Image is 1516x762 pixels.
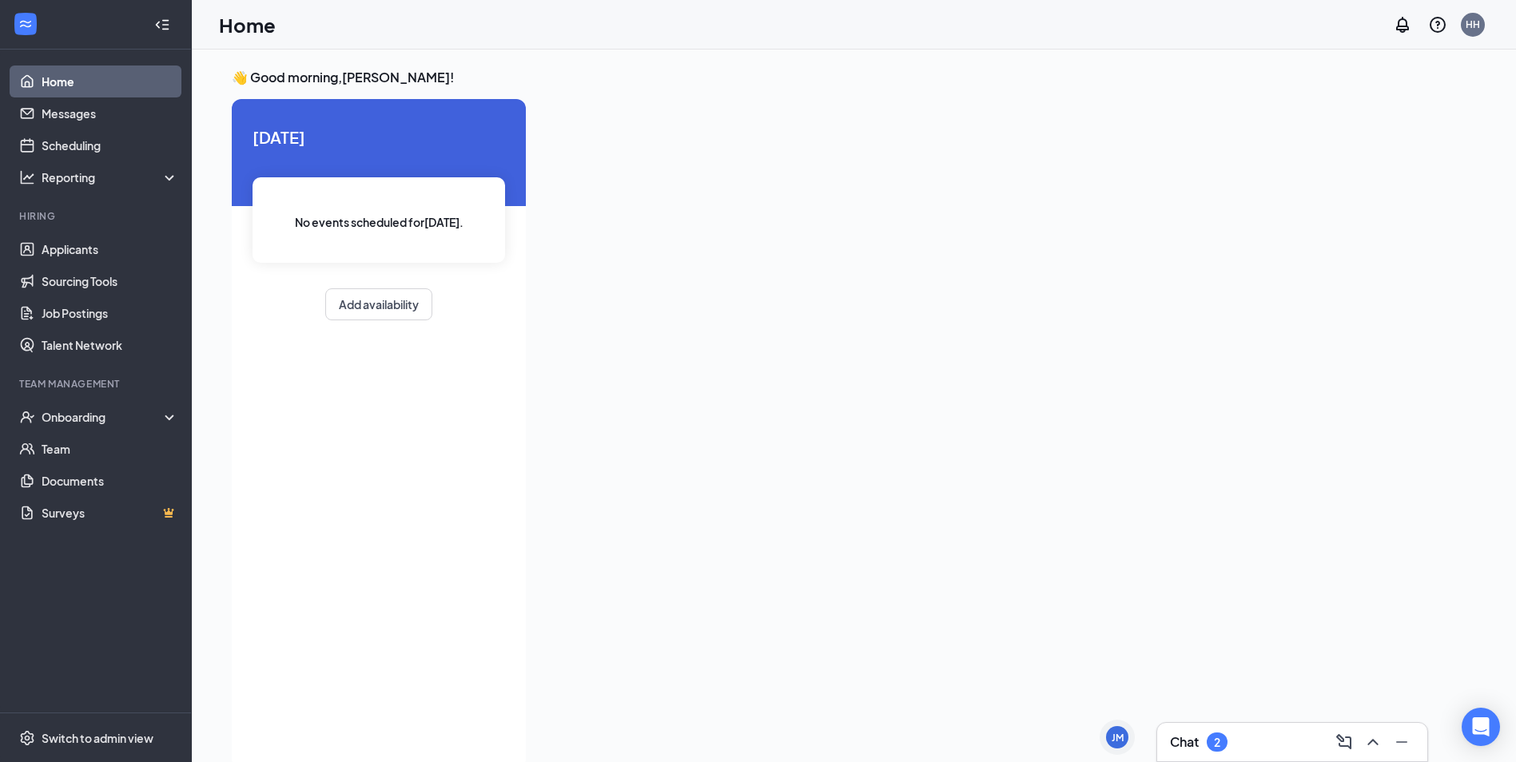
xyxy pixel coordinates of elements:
div: 2 [1214,736,1220,749]
a: Messages [42,97,178,129]
a: Sourcing Tools [42,265,178,297]
a: Home [42,65,178,97]
button: Add availability [325,288,432,320]
svg: WorkstreamLogo [18,16,34,32]
button: ComposeMessage [1331,729,1357,755]
button: ChevronUp [1360,729,1386,755]
svg: Minimize [1392,732,1411,752]
a: Team [42,433,178,465]
a: Documents [42,465,178,497]
div: JM [1112,731,1124,744]
a: Job Postings [42,297,178,329]
h1: Home [219,11,276,38]
div: Onboarding [42,409,165,425]
svg: QuestionInfo [1428,15,1447,34]
span: [DATE] [253,125,505,149]
div: Open Intercom Messenger [1462,708,1500,746]
svg: Analysis [19,169,35,185]
a: Applicants [42,233,178,265]
button: Minimize [1389,729,1415,755]
a: SurveysCrown [42,497,178,529]
span: No events scheduled for [DATE] . [295,213,464,231]
a: Talent Network [42,329,178,361]
a: Scheduling [42,129,178,161]
div: Reporting [42,169,179,185]
svg: Collapse [154,17,170,33]
svg: UserCheck [19,409,35,425]
div: Team Management [19,377,175,391]
svg: ComposeMessage [1335,732,1354,752]
h3: Chat [1170,733,1199,751]
div: Hiring [19,209,175,223]
svg: Settings [19,730,35,746]
svg: ChevronUp [1363,732,1383,752]
div: HH [1466,18,1480,31]
h3: 👋 Good morning, [PERSON_NAME] ! [232,69,1434,86]
div: Switch to admin view [42,730,153,746]
svg: Notifications [1393,15,1412,34]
